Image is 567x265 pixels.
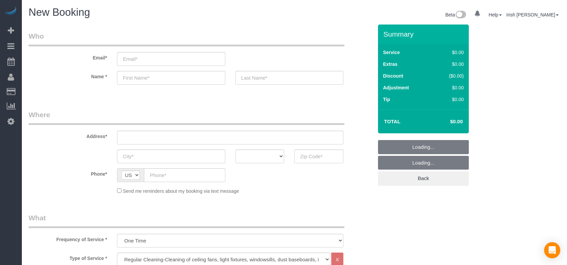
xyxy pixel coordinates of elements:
input: Zip Code* [294,149,343,163]
input: City* [117,149,225,163]
span: New Booking [29,6,90,18]
label: Type of Service * [24,253,112,262]
img: Automaid Logo [4,7,17,16]
input: First Name* [117,71,225,85]
div: $0.00 [435,84,464,91]
a: Help [489,12,502,17]
input: Last Name* [235,71,343,85]
label: Discount [383,73,403,79]
label: Phone* [24,168,112,177]
div: $0.00 [435,61,464,68]
img: New interface [455,11,466,19]
h4: $0.00 [430,119,463,125]
legend: Where [29,110,344,125]
div: $0.00 [435,49,464,56]
input: Email* [117,52,225,66]
div: $0.00 [435,96,464,103]
legend: What [29,213,344,228]
div: Open Intercom Messenger [544,242,560,258]
a: Irish [PERSON_NAME] [506,12,559,17]
label: Name * [24,71,112,80]
a: Back [378,171,469,185]
h3: Summary [383,30,465,38]
a: Beta [445,12,466,17]
legend: Who [29,31,344,46]
label: Extras [383,61,398,68]
label: Address* [24,131,112,140]
strong: Total [384,119,401,124]
label: Service [383,49,400,56]
div: ($0.00) [435,73,464,79]
span: Send me reminders about my booking via text message [123,188,239,194]
label: Frequency of Service * [24,234,112,243]
label: Adjustment [383,84,409,91]
label: Tip [383,96,390,103]
input: Phone* [144,168,225,182]
label: Email* [24,52,112,61]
